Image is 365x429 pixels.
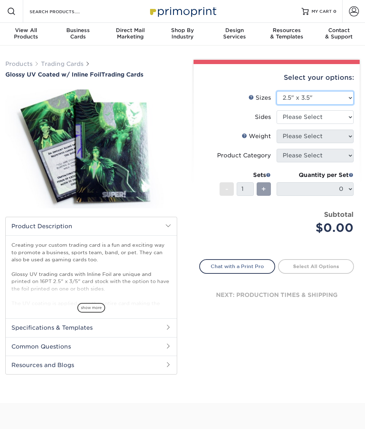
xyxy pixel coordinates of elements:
[255,113,271,121] div: Sides
[52,27,104,33] span: Business
[199,274,354,316] div: next: production times & shipping
[312,9,332,15] span: MY CART
[261,184,266,194] span: +
[282,219,354,236] div: $0.00
[209,27,261,33] span: Design
[29,7,98,16] input: SEARCH PRODUCTS.....
[52,27,104,40] div: Cards
[156,27,209,40] div: Industry
[5,71,177,78] h1: Trading Cards
[147,4,218,19] img: Primoprint
[313,27,365,33] span: Contact
[261,27,313,33] span: Resources
[5,71,101,78] span: Glossy UV Coated w/ Inline Foil
[6,318,177,337] h2: Specifications & Templates
[104,23,156,46] a: Direct MailMarketing
[278,259,354,273] a: Select All Options
[199,259,275,273] a: Chat with a Print Pro
[324,210,354,218] strong: Subtotal
[104,27,156,33] span: Direct Mail
[242,132,271,141] div: Weight
[209,23,261,46] a: DesignServices
[333,9,336,14] span: 0
[313,23,365,46] a: Contact& Support
[6,337,177,356] h2: Common Questions
[6,217,177,235] h2: Product Description
[6,356,177,374] h2: Resources and Blogs
[11,241,171,321] p: Creating your custom trading card is a fun and exciting way to promote a business, sports team, b...
[217,151,271,160] div: Product Category
[261,27,313,40] div: & Templates
[5,71,177,78] a: Glossy UV Coated w/ Inline FoilTrading Cards
[248,94,271,102] div: Sizes
[225,184,228,194] span: -
[77,303,105,313] span: show more
[52,23,104,46] a: BusinessCards
[104,27,156,40] div: Marketing
[209,27,261,40] div: Services
[156,27,209,33] span: Shop By
[41,61,83,67] a: Trading Cards
[156,23,209,46] a: Shop ByIndustry
[199,64,354,91] div: Select your options:
[277,171,354,179] div: Quantity per Set
[5,89,177,208] img: Glossy UV Coated w/ Inline Foil 01
[5,61,32,67] a: Products
[261,23,313,46] a: Resources& Templates
[313,27,365,40] div: & Support
[220,171,271,179] div: Sets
